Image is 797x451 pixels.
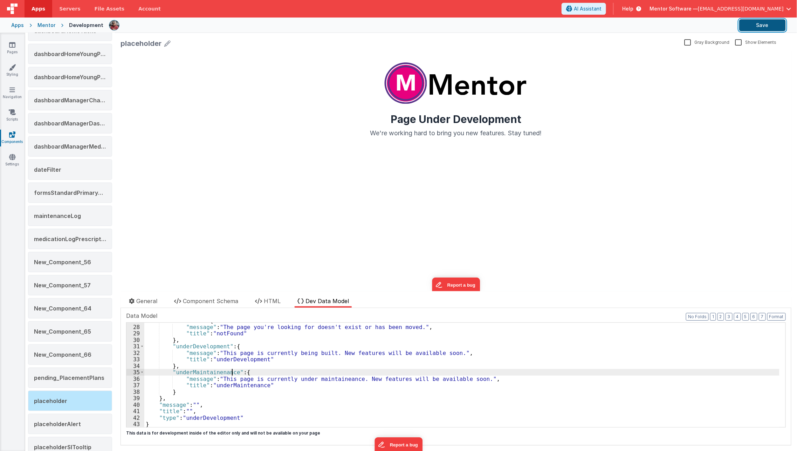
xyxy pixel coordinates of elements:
[698,5,784,12] span: [EMAIL_ADDRESS][DOMAIN_NAME]
[34,374,104,381] span: pending_PlacementPlans
[622,5,633,12] span: Help
[95,5,125,12] span: File Assets
[263,11,408,56] img: Logo
[311,226,359,241] iframe: Marker.io feedback button
[34,397,67,404] span: placeholder
[739,19,786,31] button: Save
[34,189,118,196] span: formsStandardPrimaryDetails
[710,313,716,321] button: 1
[34,120,167,127] span: dashboardManagerDashboardPendingApproval
[126,395,144,402] div: 39
[126,415,144,421] div: 42
[684,39,730,45] label: Gray Background
[750,313,757,321] button: 6
[126,369,144,376] div: 35
[34,328,91,335] span: New_Component_65
[250,77,421,87] p: We're working hard to bring you new features. Stay tuned!
[34,50,116,57] span: dashboardHomeYoungPeople
[126,356,144,363] div: 33
[759,313,766,321] button: 7
[742,313,749,321] button: 5
[574,5,602,12] span: AI Assistant
[650,5,698,12] span: Mentor Software —
[126,430,786,436] p: This data is for development inside of the editor only and will not be available on your page
[562,3,606,15] button: AI Assistant
[183,298,238,305] span: Component Schema
[34,74,125,81] span: dashboardHomeYoungPeoplexxx
[126,312,157,320] span: Data Model
[34,282,91,289] span: New_Component_57
[34,212,81,219] span: maintenanceLog
[126,376,144,382] div: 36
[734,313,741,321] button: 4
[109,20,119,30] img: eba322066dbaa00baf42793ca2fab581
[717,313,724,321] button: 2
[34,421,81,428] span: placeholderAlert
[650,5,791,12] button: Mentor Software — [EMAIL_ADDRESS][DOMAIN_NAME]
[126,421,144,428] div: 43
[136,298,157,305] span: General
[11,22,24,29] div: Apps
[34,166,61,173] span: dateFilter
[126,363,144,369] div: 34
[34,235,110,242] span: medicationLogPrescription
[126,337,144,343] div: 30
[34,351,91,358] span: New_Component_66
[37,22,55,29] div: Mentor
[767,313,786,321] button: Format
[59,5,80,12] span: Servers
[126,350,144,356] div: 32
[32,5,45,12] span: Apps
[34,143,145,150] span: dashboardManagerMedicationChanges
[250,62,421,74] h1: Page Under Development
[34,305,91,312] span: New_Component_64
[34,259,91,266] span: New_Component_56
[686,313,709,321] button: No Folds
[726,313,733,321] button: 3
[264,298,281,305] span: HTML
[126,382,144,389] div: 37
[126,324,144,330] div: 28
[735,39,777,45] label: Show Elements
[126,343,144,350] div: 31
[69,22,103,29] div: Development
[126,408,144,415] div: 41
[34,97,108,104] span: dashboardManagerChart1
[126,330,144,337] div: 29
[34,444,91,451] span: placeholderSlTooltip
[121,39,162,48] div: placeholder
[126,389,144,395] div: 38
[305,298,349,305] span: Dev Data Model
[126,402,144,408] div: 40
